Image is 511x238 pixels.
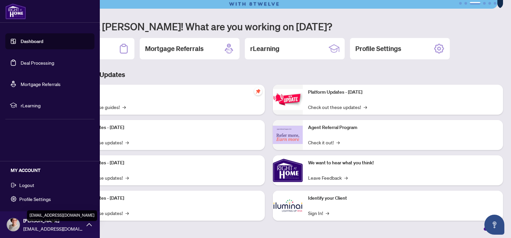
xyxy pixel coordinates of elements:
span: → [364,103,367,111]
a: Dashboard [21,38,43,44]
img: Identify your Client [273,191,303,221]
button: 4 [483,2,486,5]
a: Deal Processing [21,60,54,66]
span: → [336,139,340,146]
a: Check it out!→ [308,139,340,146]
p: We want to hear what you think! [308,159,498,167]
h5: MY ACCOUNT [11,167,94,174]
a: Check out these updates!→ [308,103,367,111]
span: pushpin [254,87,262,95]
a: Leave Feedback→ [308,174,348,181]
img: logo [5,3,26,19]
span: → [326,209,329,217]
button: Logout [5,179,94,191]
span: → [125,174,129,181]
img: Agent Referral Program [273,126,303,144]
p: Platform Updates - [DATE] [70,124,259,131]
p: Platform Updates - [DATE] [70,195,259,202]
span: Profile Settings [19,194,51,204]
span: → [125,139,129,146]
a: Mortgage Referrals [21,81,61,87]
h1: Welcome back [PERSON_NAME]! What are you working on [DATE]? [35,20,503,33]
img: Platform Updates - June 23, 2025 [273,89,303,110]
span: [PERSON_NAME] [23,217,83,224]
img: Profile Icon [7,218,20,231]
span: → [122,103,126,111]
h2: Mortgage Referrals [145,44,204,53]
button: 6 [494,2,496,5]
span: → [344,174,348,181]
p: Identify your Client [308,195,498,202]
button: Profile Settings [5,193,94,205]
span: Logout [19,180,34,190]
h3: Brokerage & Industry Updates [35,70,503,79]
span: [EMAIL_ADDRESS][DOMAIN_NAME] [23,225,83,232]
p: Agent Referral Program [308,124,498,131]
h2: Profile Settings [355,44,401,53]
img: We want to hear what you think! [273,155,303,185]
p: Self-Help [70,89,259,96]
a: Sign In!→ [308,209,329,217]
p: Platform Updates - [DATE] [308,89,498,96]
div: [EMAIL_ADDRESS][DOMAIN_NAME] [27,210,97,221]
button: 1 [459,2,462,5]
button: Open asap [484,215,504,235]
button: 5 [488,2,491,5]
span: → [125,209,129,217]
p: Platform Updates - [DATE] [70,159,259,167]
span: rLearning [21,102,90,109]
h2: rLearning [250,44,279,53]
button: 2 [464,2,467,5]
button: 3 [470,2,480,5]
